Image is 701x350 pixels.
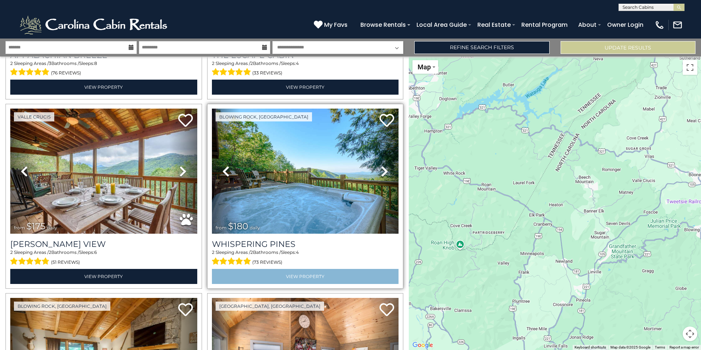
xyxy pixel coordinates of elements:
span: 3 [49,61,51,66]
div: Sleeping Areas / Bathrooms / Sleeps: [10,60,197,78]
span: Map [418,63,431,71]
span: daily [47,225,57,230]
img: mail-regular-white.png [672,20,683,30]
button: Keyboard shortcuts [575,345,606,350]
span: $175 [26,221,45,231]
span: (33 reviews) [252,68,282,78]
span: 4 [296,61,299,66]
a: Add to favorites [379,302,394,318]
a: View Property [10,80,197,95]
a: Rental Program [518,18,571,31]
a: Browse Rentals [357,18,410,31]
a: Whispering Pines [212,239,399,249]
a: Terms [655,345,665,349]
a: Blowing Rock, [GEOGRAPHIC_DATA] [216,112,312,121]
a: [GEOGRAPHIC_DATA], [GEOGRAPHIC_DATA] [216,302,324,311]
a: Owner Login [603,18,647,31]
img: Google [411,340,435,350]
a: View Property [212,80,399,95]
a: Add to favorites [178,302,193,318]
span: 8 [94,61,97,66]
span: from [216,225,227,230]
span: 2 [10,249,13,255]
a: Blowing Rock, [GEOGRAPHIC_DATA] [14,302,110,311]
a: My Favs [314,20,349,30]
a: View Property [212,269,399,284]
div: Sleeping Areas / Bathrooms / Sleeps: [10,249,197,267]
a: Add to favorites [379,113,394,129]
div: Sleeping Areas / Bathrooms / Sleeps: [212,60,399,78]
span: 2 [10,61,13,66]
span: 2 [212,61,214,66]
img: White-1-2.png [18,14,170,36]
img: thumbnail_163279233.jpeg [10,109,197,234]
a: Open this area in Google Maps (opens a new window) [411,340,435,350]
span: from [14,225,25,230]
h3: Valle View [10,239,197,249]
a: [PERSON_NAME] View [10,239,197,249]
button: Map camera controls [683,327,697,341]
span: $180 [228,221,248,231]
span: 2 [250,61,253,66]
span: My Favs [324,20,348,29]
span: 4 [296,249,299,255]
a: Local Area Guide [413,18,470,31]
span: daily [250,225,260,230]
a: Report a map error [669,345,699,349]
div: Sleeping Areas / Bathrooms / Sleeps: [212,249,399,267]
img: thumbnail_163277337.jpeg [212,109,399,234]
a: View Property [10,269,197,284]
span: Map data ©2025 Google [610,345,650,349]
a: Valle Crucis [14,112,54,121]
span: 6 [94,249,97,255]
span: (76 reviews) [51,68,81,78]
img: phone-regular-white.png [654,20,665,30]
a: Real Estate [474,18,514,31]
span: (51 reviews) [51,258,80,267]
span: (73 reviews) [252,258,282,267]
span: 2 [49,249,51,255]
span: 2 [250,249,253,255]
button: Change map style [412,60,438,74]
button: Update Results [561,41,696,54]
button: Toggle fullscreen view [683,60,697,75]
a: About [575,18,600,31]
a: Refine Search Filters [414,41,549,54]
a: Add to favorites [178,113,193,129]
span: 2 [212,249,214,255]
